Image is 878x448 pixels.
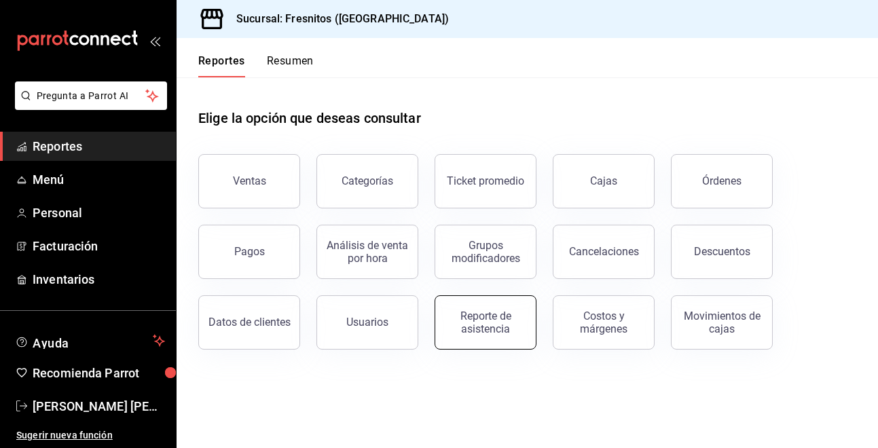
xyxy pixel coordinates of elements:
[694,245,750,258] div: Descuentos
[671,295,773,350] button: Movimientos de cajas
[553,154,655,208] a: Cajas
[16,428,165,443] span: Sugerir nueva función
[33,137,165,155] span: Reportes
[680,310,764,335] div: Movimientos de cajas
[553,295,655,350] button: Costos y márgenes
[553,225,655,279] button: Cancelaciones
[342,174,393,187] div: Categorías
[316,295,418,350] button: Usuarios
[443,310,528,335] div: Reporte de asistencia
[569,245,639,258] div: Cancelaciones
[198,54,245,77] button: Reportes
[33,170,165,189] span: Menú
[225,11,449,27] h3: Sucursal: Fresnitos ([GEOGRAPHIC_DATA])
[233,174,266,187] div: Ventas
[671,154,773,208] button: Órdenes
[447,174,524,187] div: Ticket promedio
[562,310,646,335] div: Costos y márgenes
[316,225,418,279] button: Análisis de venta por hora
[33,237,165,255] span: Facturación
[33,397,165,415] span: [PERSON_NAME] [PERSON_NAME]
[33,364,165,382] span: Recomienda Parrot
[37,89,146,103] span: Pregunta a Parrot AI
[346,316,388,329] div: Usuarios
[435,225,536,279] button: Grupos modificadores
[198,54,314,77] div: navigation tabs
[198,225,300,279] button: Pagos
[208,316,291,329] div: Datos de clientes
[15,81,167,110] button: Pregunta a Parrot AI
[33,333,147,349] span: Ayuda
[590,173,618,189] div: Cajas
[702,174,742,187] div: Órdenes
[316,154,418,208] button: Categorías
[33,204,165,222] span: Personal
[443,239,528,265] div: Grupos modificadores
[671,225,773,279] button: Descuentos
[149,35,160,46] button: open_drawer_menu
[325,239,409,265] div: Análisis de venta por hora
[33,270,165,288] span: Inventarios
[234,245,265,258] div: Pagos
[198,108,421,128] h1: Elige la opción que deseas consultar
[198,154,300,208] button: Ventas
[435,154,536,208] button: Ticket promedio
[198,295,300,350] button: Datos de clientes
[10,98,167,113] a: Pregunta a Parrot AI
[435,295,536,350] button: Reporte de asistencia
[267,54,314,77] button: Resumen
